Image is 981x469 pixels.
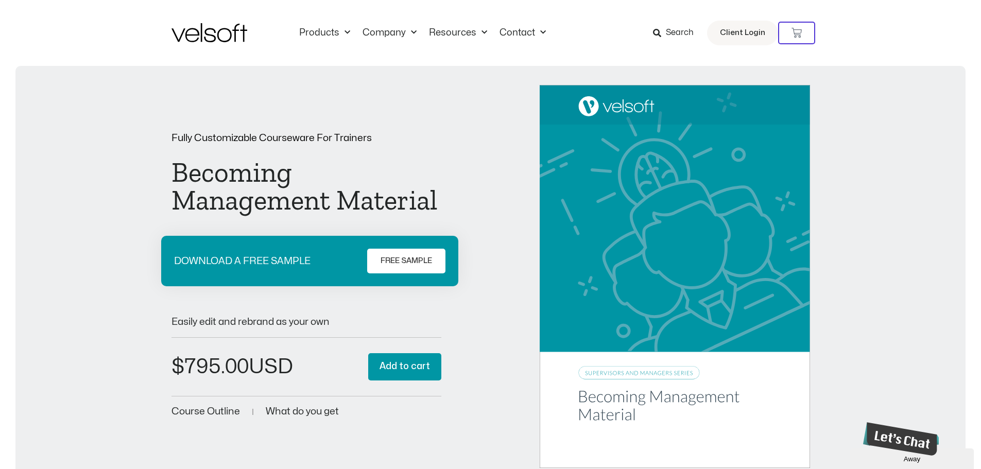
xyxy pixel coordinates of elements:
a: ProductsMenu Toggle [293,27,356,39]
a: ContactMenu Toggle [493,27,552,39]
iframe: chat widget [850,446,976,469]
span: Client Login [720,26,765,40]
a: FREE SAMPLE [367,249,445,273]
img: Second Product Image [540,85,810,468]
span: Search [666,26,694,40]
a: Search [653,24,701,42]
span: $ [171,357,184,377]
button: Add to cart [368,353,441,380]
p: Easily edit and rebrand as your own [171,317,442,327]
h1: Becoming Management Material [171,159,442,214]
span: FREE SAMPLE [381,255,432,267]
a: CompanyMenu Toggle [356,27,423,39]
a: ResourcesMenu Toggle [423,27,493,39]
p: DOWNLOAD A FREE SAMPLE [174,256,311,266]
img: Velsoft Training Materials [171,23,247,42]
a: Course Outline [171,407,240,416]
img: Chat attention grabber [4,4,84,38]
a: Client Login [707,21,778,45]
bdi: 795.00 [171,357,249,377]
a: What do you get [266,407,339,416]
nav: Menu [293,27,552,39]
iframe: chat widget [859,418,939,460]
p: Fully Customizable Courseware For Trainers [171,133,442,143]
